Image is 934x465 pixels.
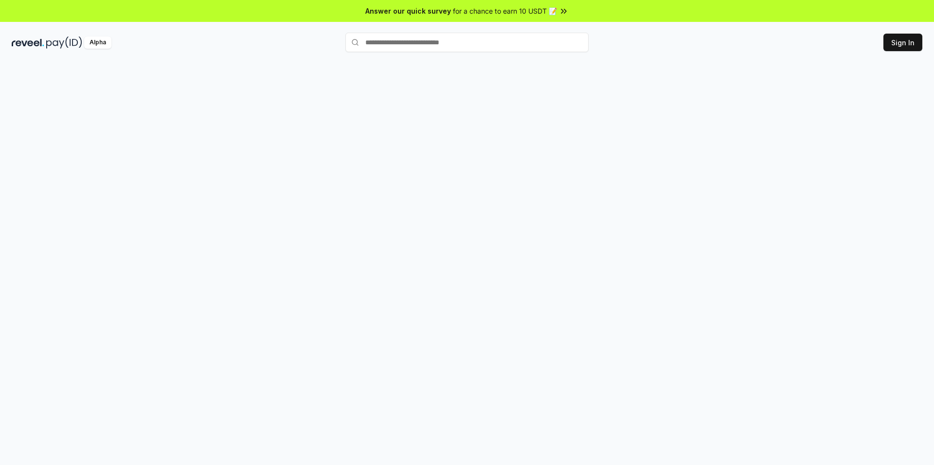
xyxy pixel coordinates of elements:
[883,34,922,51] button: Sign In
[365,6,451,16] span: Answer our quick survey
[46,37,82,49] img: pay_id
[12,37,44,49] img: reveel_dark
[453,6,557,16] span: for a chance to earn 10 USDT 📝
[84,37,111,49] div: Alpha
